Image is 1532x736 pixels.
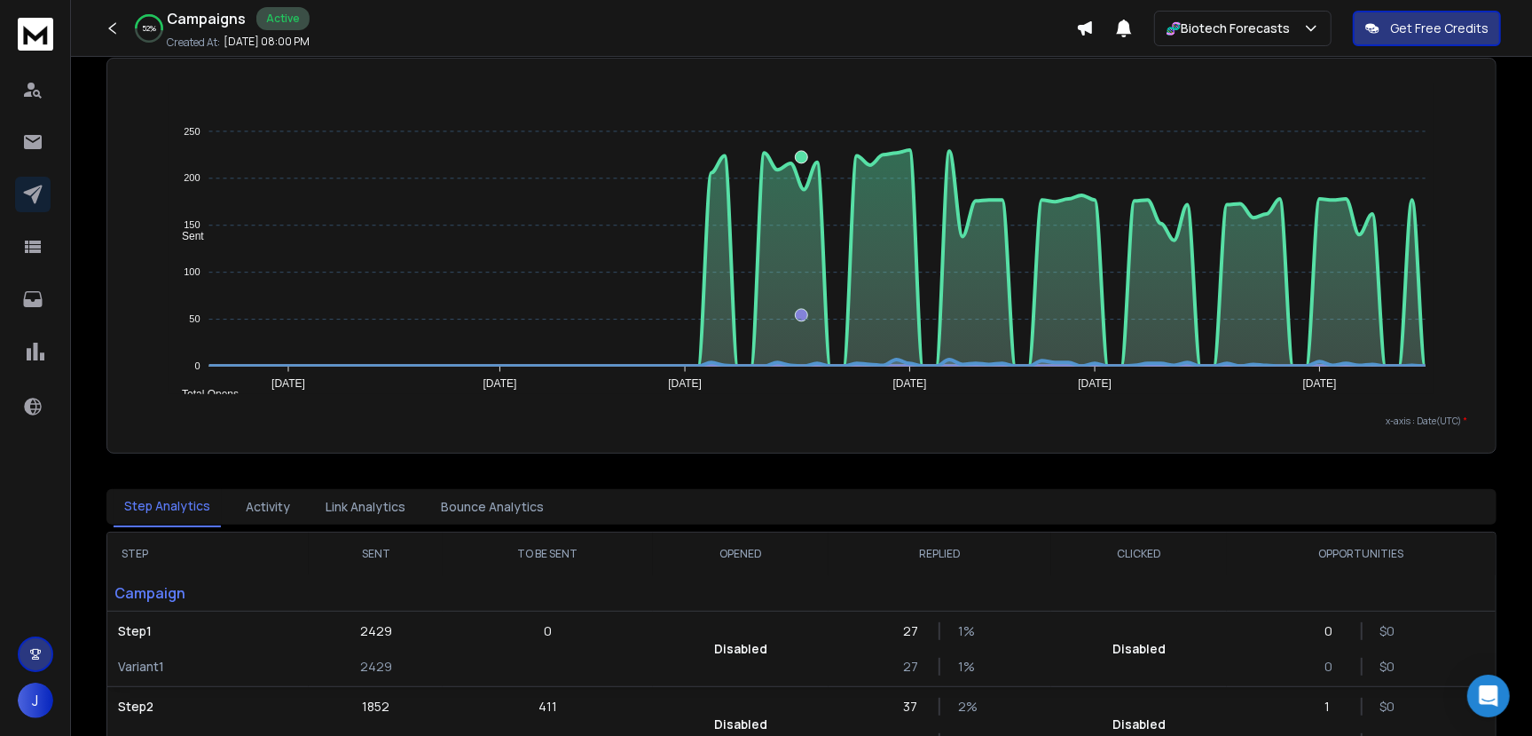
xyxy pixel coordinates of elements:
p: 2429 [360,622,392,640]
button: Step Analytics [114,487,221,527]
p: Get Free Credits [1390,20,1489,37]
p: 27 [903,658,921,676]
div: Open Intercom Messenger [1467,675,1510,717]
p: $ 0 [1380,658,1398,676]
button: Get Free Credits [1353,11,1501,46]
p: 1 [1325,698,1343,716]
button: Link Analytics [315,487,416,526]
p: Disabled [714,716,767,733]
span: Total Opens [169,388,239,400]
p: Disabled [1112,640,1166,658]
p: 2 % [958,698,976,716]
th: OPENED [653,533,829,575]
p: 37 [903,698,921,716]
tspan: 200 [184,173,200,184]
th: OPPORTUNITIES [1227,533,1496,575]
tspan: [DATE] [483,378,517,391]
p: Disabled [714,640,767,658]
p: Variant 1 [118,658,298,676]
h1: Campaigns [167,8,246,29]
button: J [18,683,53,718]
p: Disabled [1112,716,1166,733]
p: [DATE] 08:00 PM [224,35,310,49]
tspan: [DATE] [1303,378,1337,391]
tspan: 250 [184,126,200,137]
p: $ 0 [1380,622,1398,640]
p: 0 [544,622,552,640]
tspan: 150 [184,220,200,231]
button: Activity [235,487,301,526]
p: Campaign [107,575,309,611]
p: 0 [1325,622,1343,640]
img: logo [18,18,53,51]
tspan: [DATE] [1078,378,1112,391]
th: TO BE SENT [443,533,652,575]
tspan: 100 [184,266,200,277]
p: 27 [903,622,921,640]
th: SENT [309,533,443,575]
span: Sent [169,230,204,242]
p: 411 [538,698,557,716]
button: Bounce Analytics [430,487,554,526]
p: 1 % [958,658,976,676]
th: STEP [107,533,309,575]
tspan: [DATE] [668,378,702,391]
th: REPLIED [829,533,1051,575]
th: CLICKED [1051,533,1228,575]
div: Active [256,7,310,30]
p: 1 % [958,622,976,640]
p: Step 1 [118,622,298,640]
tspan: 0 [195,360,200,371]
p: Step 2 [118,698,298,716]
tspan: [DATE] [893,378,927,391]
p: Created At: [167,36,220,50]
p: x-axis : Date(UTC) [136,415,1467,428]
p: 0 [1325,658,1343,676]
p: 🧬Biotech Forecasts [1166,20,1297,37]
p: 52 % [142,23,156,34]
p: $ 0 [1380,698,1398,716]
tspan: 50 [189,313,200,324]
p: 2429 [360,658,392,676]
tspan: [DATE] [271,378,305,391]
p: 1852 [362,698,389,716]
